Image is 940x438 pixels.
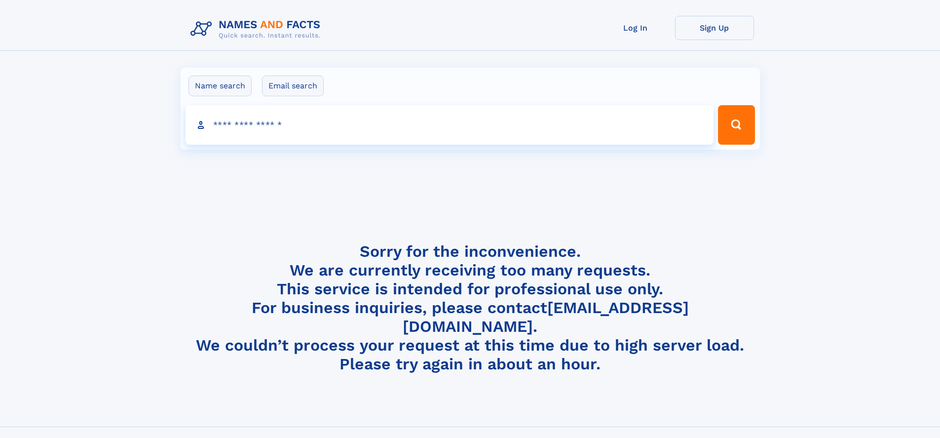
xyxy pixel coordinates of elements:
[718,105,754,145] button: Search Button
[187,242,754,374] h4: Sorry for the inconvenience. We are currently receiving too many requests. This service is intend...
[187,16,329,42] img: Logo Names and Facts
[188,76,252,96] label: Name search
[403,298,689,336] a: [EMAIL_ADDRESS][DOMAIN_NAME]
[675,16,754,40] a: Sign Up
[186,105,714,145] input: search input
[262,76,324,96] label: Email search
[596,16,675,40] a: Log In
